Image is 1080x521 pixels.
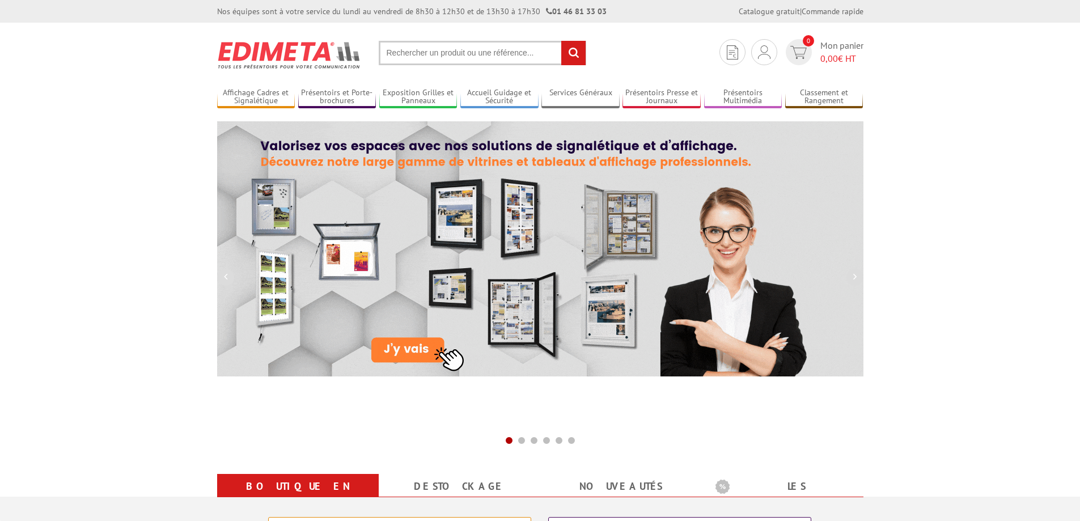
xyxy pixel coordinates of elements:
a: nouveautés [554,476,688,497]
input: Rechercher un produit ou une référence... [379,41,586,65]
img: devis rapide [790,46,807,59]
a: Boutique en ligne [231,476,365,517]
a: Présentoirs Presse et Journaux [622,88,701,107]
a: Affichage Cadres et Signalétique [217,88,295,107]
a: Présentoirs Multimédia [704,88,782,107]
img: Présentoir, panneau, stand - Edimeta - PLV, affichage, mobilier bureau, entreprise [217,34,362,76]
img: devis rapide [758,45,770,59]
a: Services Généraux [541,88,620,107]
a: Les promotions [715,476,850,517]
a: Classement et Rangement [785,88,863,107]
a: Exposition Grilles et Panneaux [379,88,458,107]
b: Les promotions [715,476,857,499]
input: rechercher [561,41,586,65]
a: Accueil Guidage et Sécurité [460,88,539,107]
span: 0 [803,35,814,46]
a: Catalogue gratuit [739,6,800,16]
div: | [739,6,863,17]
a: devis rapide 0 Mon panier 0,00€ HT [783,39,863,65]
a: Présentoirs et Porte-brochures [298,88,376,107]
strong: 01 46 81 33 03 [546,6,607,16]
span: Mon panier [820,39,863,65]
a: Commande rapide [802,6,863,16]
div: Nos équipes sont à votre service du lundi au vendredi de 8h30 à 12h30 et de 13h30 à 17h30 [217,6,607,17]
span: € HT [820,52,863,65]
span: 0,00 [820,53,838,64]
a: Destockage [392,476,527,497]
img: devis rapide [727,45,738,60]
